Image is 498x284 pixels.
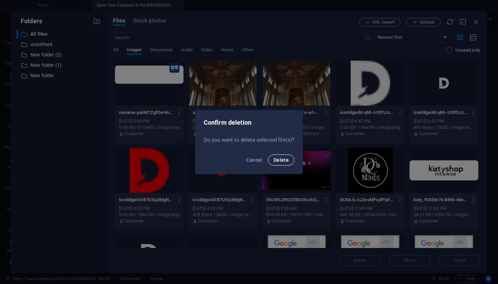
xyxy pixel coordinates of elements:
button: Cancel [243,154,265,166]
button: Delete [268,154,294,166]
h2: Confirm deletion [204,118,295,127]
p: Do you want to delete selected file(s)? [204,136,295,143]
span: Cancel [246,157,262,163]
a: Skip to main content [3,3,49,9]
span: Delete [274,157,289,163]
